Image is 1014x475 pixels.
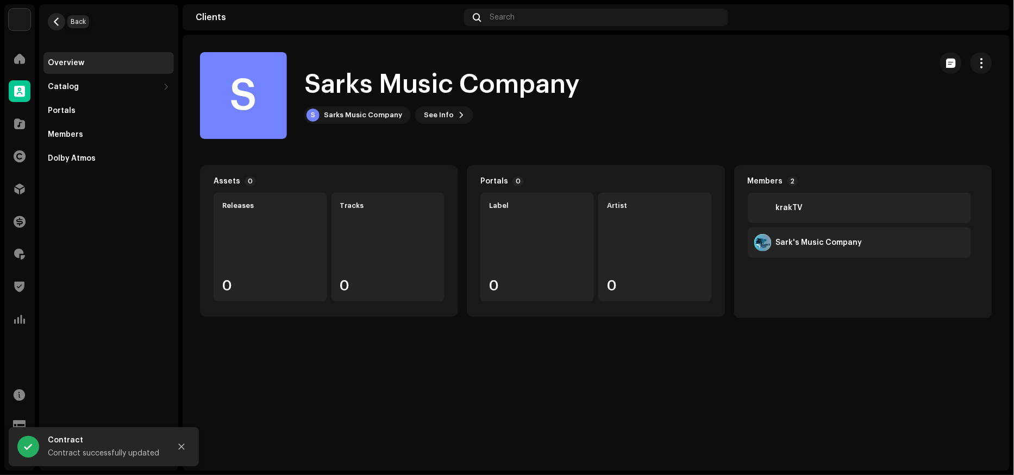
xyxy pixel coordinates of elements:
button: See Info [415,106,473,124]
img: cd891d2d-3008-456e-9ec6-c6524fa041d0 [979,9,997,26]
re-m-nav-dropdown: Catalog [43,76,174,98]
div: Portals [48,106,76,115]
img: 4d5a508c-c80f-4d99-b7fb-82554657661d [9,9,30,30]
div: Portals [480,177,508,186]
h1: Sarks Music Company [304,67,580,102]
div: Members [48,130,83,139]
div: Catalog [48,83,79,91]
button: Close [171,436,192,458]
re-m-nav-item: Dolby Atmos [43,148,174,169]
div: krakTV [776,204,803,212]
div: Artist [607,201,703,210]
div: Overview [48,59,84,67]
div: Releases [222,201,318,210]
div: Contract [48,434,162,447]
div: Sarks Music Company [324,111,402,119]
re-m-nav-item: Overview [43,52,174,74]
div: Clients [196,13,460,22]
p-badge: 0 [245,176,256,186]
div: Tracks [340,201,436,210]
div: Members [748,177,783,186]
re-m-nav-item: Portals [43,100,174,122]
div: Label [489,201,585,210]
re-m-nav-item: Members [43,124,174,145]
div: S [306,109,320,122]
p-badge: 0 [512,176,524,186]
img: bb000c00-5e0e-483e-ae43-580e9d876302 [754,199,772,217]
img: 252ad443-ba97-422f-8f8b-2cdd0ba829a8 [754,234,772,251]
div: Sark's Music Company [776,238,862,247]
div: Assets [214,177,240,186]
div: Contract successfully updated [48,447,162,460]
div: S [200,52,287,139]
span: See Info [424,104,454,126]
div: Dolby Atmos [48,154,96,163]
p-badge: 2 [787,176,798,186]
span: Search [490,13,515,22]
